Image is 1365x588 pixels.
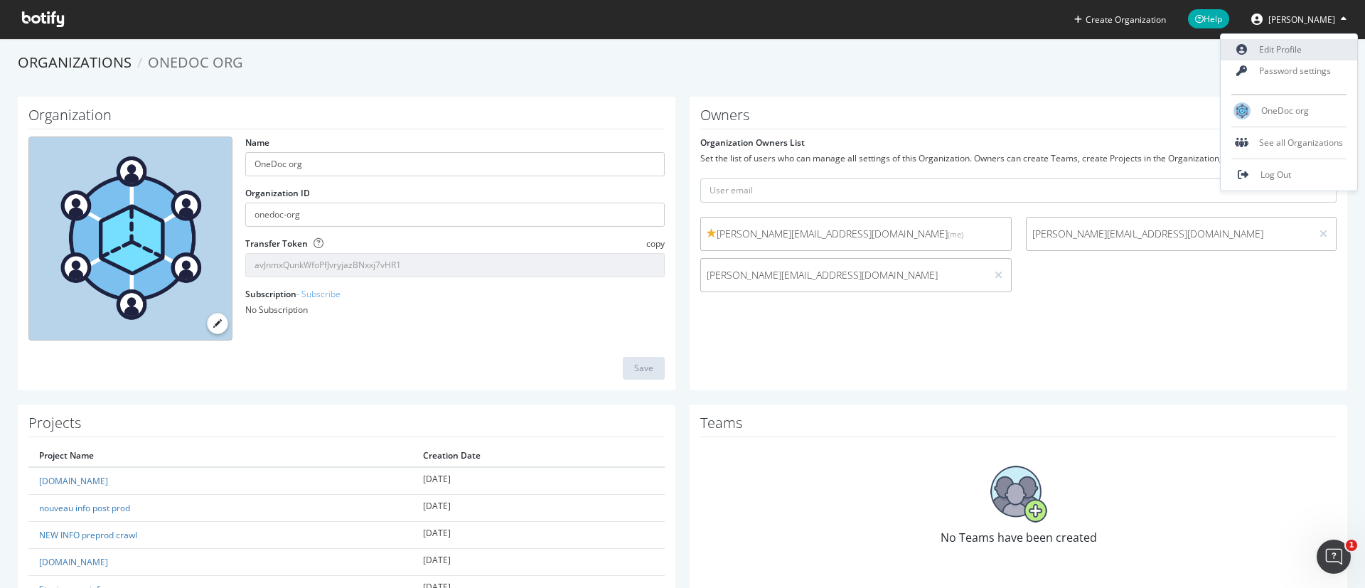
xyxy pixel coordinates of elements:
span: Arthur Germain [1268,14,1335,26]
h1: Organization [28,107,665,129]
button: Create Organization [1074,13,1167,26]
div: Set the list of users who can manage all settings of this Organization. Owners can create Teams, ... [700,152,1337,164]
input: Organization ID [245,203,665,227]
a: Organizations [18,53,132,72]
span: Help [1188,9,1229,28]
span: copy [646,237,665,250]
small: (me) [948,229,963,240]
span: [PERSON_NAME][EMAIL_ADDRESS][DOMAIN_NAME] [1032,227,1306,241]
input: name [245,152,665,176]
td: [DATE] [412,494,665,521]
a: Edit Profile [1221,39,1357,60]
label: Organization ID [245,187,310,199]
img: No Teams have been created [990,466,1047,523]
ol: breadcrumbs [18,53,1347,73]
span: [PERSON_NAME][EMAIL_ADDRESS][DOMAIN_NAME] [707,268,980,282]
span: [PERSON_NAME][EMAIL_ADDRESS][DOMAIN_NAME] [707,227,1005,241]
td: [DATE] [412,467,665,495]
span: OneDoc org [1261,105,1309,117]
a: nouveau info post prod [39,502,130,514]
label: Name [245,137,269,149]
div: Save [634,362,653,374]
a: NEW INFO preprod crawl [39,529,137,541]
a: [DOMAIN_NAME] [39,475,108,487]
div: No Subscription [245,304,665,316]
th: Project Name [28,444,412,467]
a: [DOMAIN_NAME] [39,556,108,568]
td: [DATE] [412,549,665,576]
a: Log Out [1221,164,1357,186]
h1: Owners [700,107,1337,129]
label: Subscription [245,288,341,300]
label: Transfer Token [245,237,308,250]
button: [PERSON_NAME] [1240,8,1358,31]
img: OneDoc org [1233,102,1251,119]
a: - Subscribe [296,288,341,300]
th: Creation Date [412,444,665,467]
label: Organization Owners List [700,137,805,149]
span: Log Out [1260,169,1291,181]
h1: Teams [700,415,1337,437]
button: Save [623,357,665,380]
input: User email [700,178,1337,203]
span: No Teams have been created [941,530,1097,545]
span: 1 [1346,540,1357,551]
iframe: Intercom live chat [1317,540,1351,574]
a: Password settings [1221,60,1357,82]
div: See all Organizations [1221,132,1357,154]
h1: Projects [28,415,665,437]
span: OneDoc org [148,53,243,72]
td: [DATE] [412,521,665,548]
